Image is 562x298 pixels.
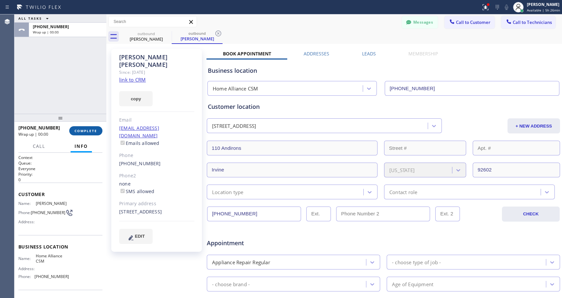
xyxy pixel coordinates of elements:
span: Appointment [207,239,324,248]
span: Call to Technicians [513,19,552,25]
input: Ext. [306,207,331,221]
span: [PHONE_NUMBER] [34,274,69,279]
button: COMPLETE [69,126,102,135]
div: [STREET_ADDRESS] [212,122,256,130]
div: Business location [208,66,559,75]
input: Address [207,141,378,155]
input: Phone Number 2 [336,207,430,221]
div: [PERSON_NAME] [527,2,560,7]
span: [PHONE_NUMBER] [31,210,65,215]
div: Phone2 [119,172,194,180]
div: [STREET_ADDRESS] [119,208,194,216]
input: Ext. 2 [435,207,460,221]
span: Info [75,143,88,149]
div: Primary address [119,200,194,208]
button: Messages [402,16,438,29]
input: Phone Number [385,81,559,96]
button: copy [119,91,153,106]
h1: Context [18,155,102,160]
div: James Lee [172,29,222,43]
button: Call to Customer [444,16,495,29]
button: EDIT [119,229,153,244]
div: - choose type of job - [392,258,441,266]
span: Wrap up | 00:00 [33,30,59,34]
div: Home Alliance CSM [213,85,258,92]
h2: Priority: [18,171,102,177]
div: - choose brand - [212,280,250,288]
label: Membership [408,50,438,57]
span: Wrap up | 00:00 [18,131,48,137]
div: Contact role [389,188,417,196]
button: Call to Technicians [501,16,555,29]
a: [EMAIL_ADDRESS][DOMAIN_NAME] [119,125,159,139]
p: 0 [18,177,102,183]
span: Phone: [18,210,31,215]
input: SMS allowed [120,189,125,193]
input: City [207,163,378,177]
span: EDIT [135,234,145,239]
span: COMPLETE [75,129,97,133]
div: Since: [DATE] [119,69,194,76]
span: Available | 5h 26min [527,8,560,12]
button: Mute [502,3,511,12]
label: Book Appointment [223,50,271,57]
div: none [119,180,194,195]
label: Leads [362,50,376,57]
button: Info [71,140,92,153]
span: [PHONE_NUMBER] [18,125,60,131]
div: outbound [121,31,171,36]
button: + NEW ADDRESS [508,118,560,133]
div: Appliance Repair Regular [212,258,270,266]
input: Street # [384,141,466,155]
span: Name: [18,201,36,206]
div: outbound [172,31,222,36]
div: [PERSON_NAME] [PERSON_NAME] [119,53,194,69]
p: Everyone [18,166,102,171]
span: Business location [18,244,102,250]
span: Call to Customer [456,19,490,25]
a: link to CRM [119,76,146,83]
span: Home Alliance CSM [36,253,69,264]
button: Call [29,140,49,153]
button: ALL TASKS [14,14,55,22]
div: Age of Equipment [392,280,433,288]
span: Address: [18,219,36,224]
div: Phone [119,152,194,159]
input: Emails allowed [120,141,125,145]
label: Emails allowed [119,140,160,146]
a: [PHONE_NUMBER] [119,160,161,167]
button: CHECK [502,207,560,222]
div: [PERSON_NAME] [172,36,222,42]
span: Address: [18,266,36,271]
div: Email [119,116,194,124]
div: [PERSON_NAME] [121,36,171,42]
div: James Lee [121,29,171,44]
span: Customer [18,191,102,197]
div: Location type [212,188,244,196]
span: Phone: [18,274,34,279]
span: Name: [18,256,36,261]
input: ZIP [473,163,560,177]
div: Customer location [208,102,559,111]
span: ALL TASKS [18,16,42,21]
input: Apt. # [473,141,560,155]
input: Search [109,16,197,27]
span: [PHONE_NUMBER] [33,24,69,30]
span: [PERSON_NAME] [36,201,69,206]
input: Phone Number [207,207,301,221]
span: Call [33,143,45,149]
h2: Queue: [18,160,102,166]
label: SMS allowed [119,188,154,194]
label: Addresses [304,50,329,57]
